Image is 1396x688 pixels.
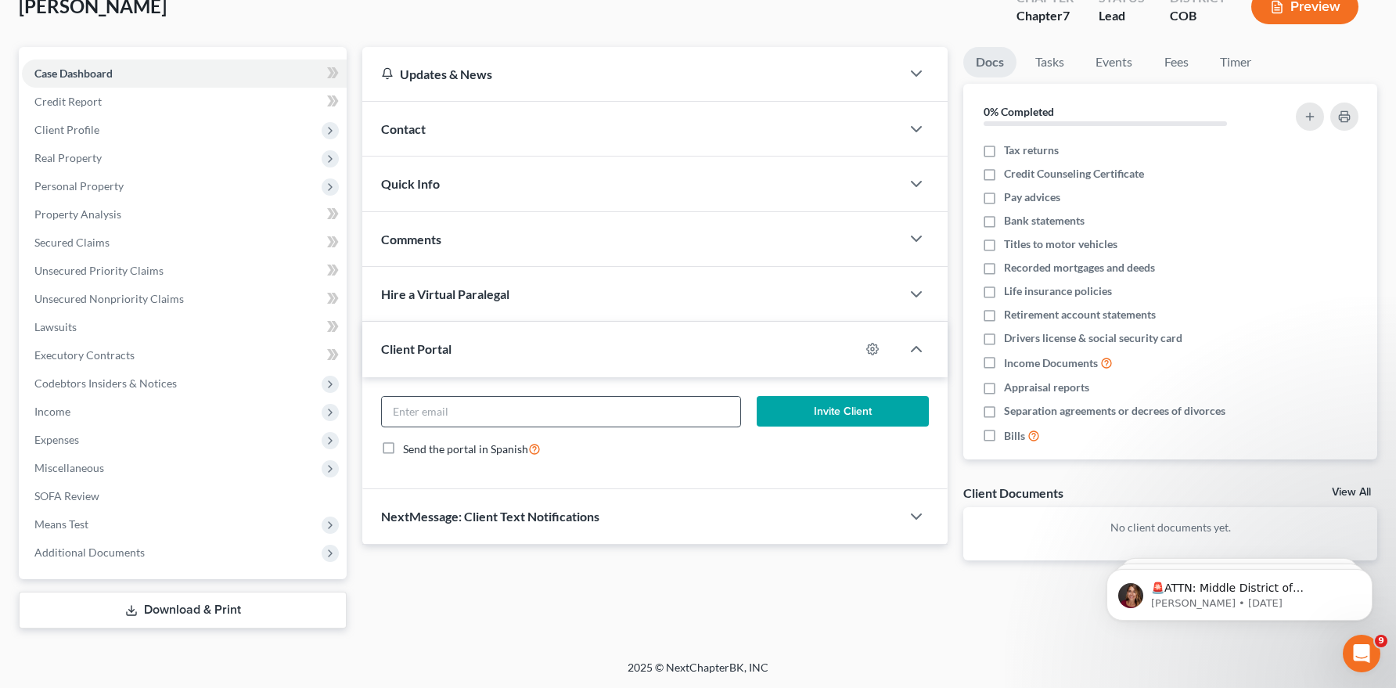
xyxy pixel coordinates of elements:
[34,517,88,531] span: Means Test
[1099,7,1145,25] div: Lead
[381,341,452,356] span: Client Portal
[1004,283,1112,299] span: Life insurance policies
[34,123,99,136] span: Client Profile
[1004,403,1225,419] span: Separation agreements or decrees of divorces
[34,405,70,418] span: Income
[1083,47,1145,77] a: Events
[381,232,441,247] span: Comments
[1343,635,1380,672] iframe: Intercom live chat
[381,286,509,301] span: Hire a Virtual Paralegal
[403,442,528,456] span: Send the portal in Spanish
[381,509,599,524] span: NextMessage: Client Text Notifications
[1151,47,1201,77] a: Fees
[34,67,113,80] span: Case Dashboard
[382,397,740,427] input: Enter email
[1083,536,1396,646] iframe: Intercom notifications message
[1004,330,1182,346] span: Drivers license & social security card
[34,236,110,249] span: Secured Claims
[381,121,426,136] span: Contact
[34,376,177,390] span: Codebtors Insiders & Notices
[22,313,347,341] a: Lawsuits
[22,88,347,116] a: Credit Report
[22,59,347,88] a: Case Dashboard
[22,341,347,369] a: Executory Contracts
[22,285,347,313] a: Unsecured Nonpriority Claims
[381,176,440,191] span: Quick Info
[34,461,104,474] span: Miscellaneous
[34,546,145,559] span: Additional Documents
[1004,142,1059,158] span: Tax returns
[1332,487,1371,498] a: View All
[34,151,102,164] span: Real Property
[1004,428,1025,444] span: Bills
[1004,380,1089,395] span: Appraisal reports
[34,207,121,221] span: Property Analysis
[757,396,929,427] button: Invite Client
[1004,307,1156,322] span: Retirement account statements
[19,592,347,629] a: Download & Print
[1063,8,1070,23] span: 7
[34,320,77,333] span: Lawsuits
[1004,236,1117,252] span: Titles to motor vehicles
[22,482,347,510] a: SOFA Review
[34,292,184,305] span: Unsecured Nonpriority Claims
[1004,260,1155,276] span: Recorded mortgages and deeds
[1016,7,1074,25] div: Chapter
[34,348,135,362] span: Executory Contracts
[1004,189,1060,205] span: Pay advices
[34,95,102,108] span: Credit Report
[34,433,79,446] span: Expenses
[381,66,882,82] div: Updates & News
[34,489,99,502] span: SOFA Review
[1207,47,1264,77] a: Timer
[1004,355,1098,371] span: Income Documents
[34,179,124,193] span: Personal Property
[1004,166,1144,182] span: Credit Counseling Certificate
[1170,7,1226,25] div: COB
[22,200,347,229] a: Property Analysis
[963,484,1063,501] div: Client Documents
[22,229,347,257] a: Secured Claims
[976,520,1365,535] p: No client documents yet.
[22,257,347,285] a: Unsecured Priority Claims
[984,105,1054,118] strong: 0% Completed
[34,264,164,277] span: Unsecured Priority Claims
[963,47,1016,77] a: Docs
[252,660,1144,688] div: 2025 © NextChapterBK, INC
[1023,47,1077,77] a: Tasks
[1004,213,1085,229] span: Bank statements
[1375,635,1387,647] span: 9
